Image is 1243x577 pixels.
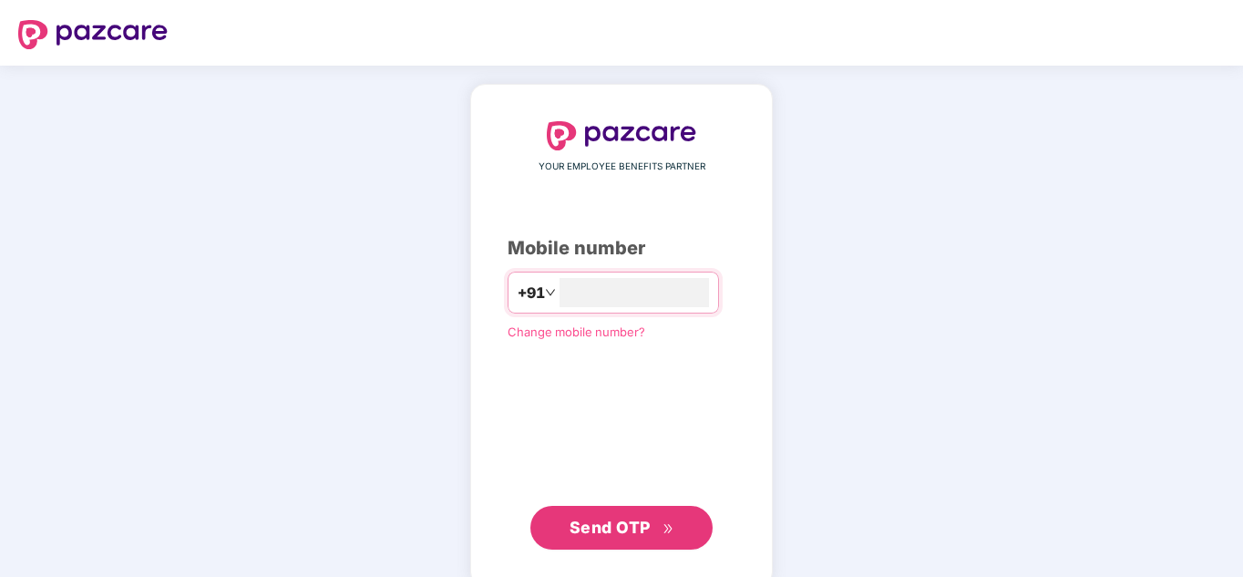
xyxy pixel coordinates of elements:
span: Send OTP [570,518,651,537]
span: YOUR EMPLOYEE BENEFITS PARTNER [539,160,705,174]
span: double-right [663,523,674,535]
a: Change mobile number? [508,325,645,339]
img: logo [18,20,168,49]
img: logo [547,121,696,150]
button: Send OTPdouble-right [530,506,713,550]
div: Mobile number [508,234,735,263]
span: down [545,287,556,298]
span: +91 [518,282,545,304]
